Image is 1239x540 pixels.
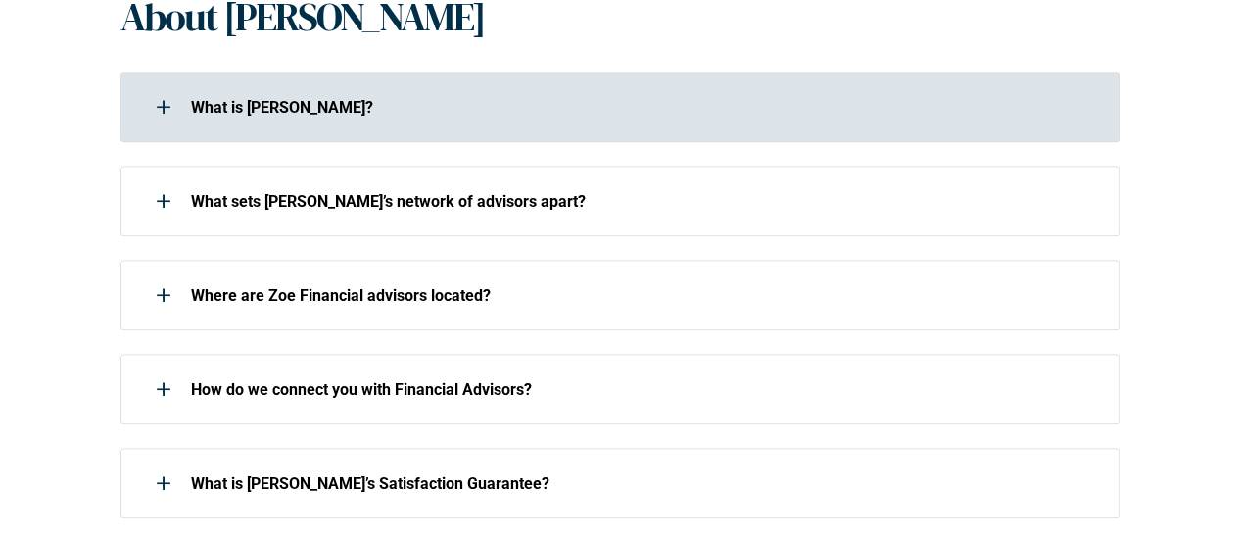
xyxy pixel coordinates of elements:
[191,98,1094,117] p: What is [PERSON_NAME]?
[191,474,1094,493] p: What is [PERSON_NAME]’s Satisfaction Guarantee?
[191,192,1094,211] p: What sets [PERSON_NAME]’s network of advisors apart?
[191,286,1094,305] p: Where are Zoe Financial advisors located?
[191,380,1094,399] p: How do we connect you with Financial Advisors?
